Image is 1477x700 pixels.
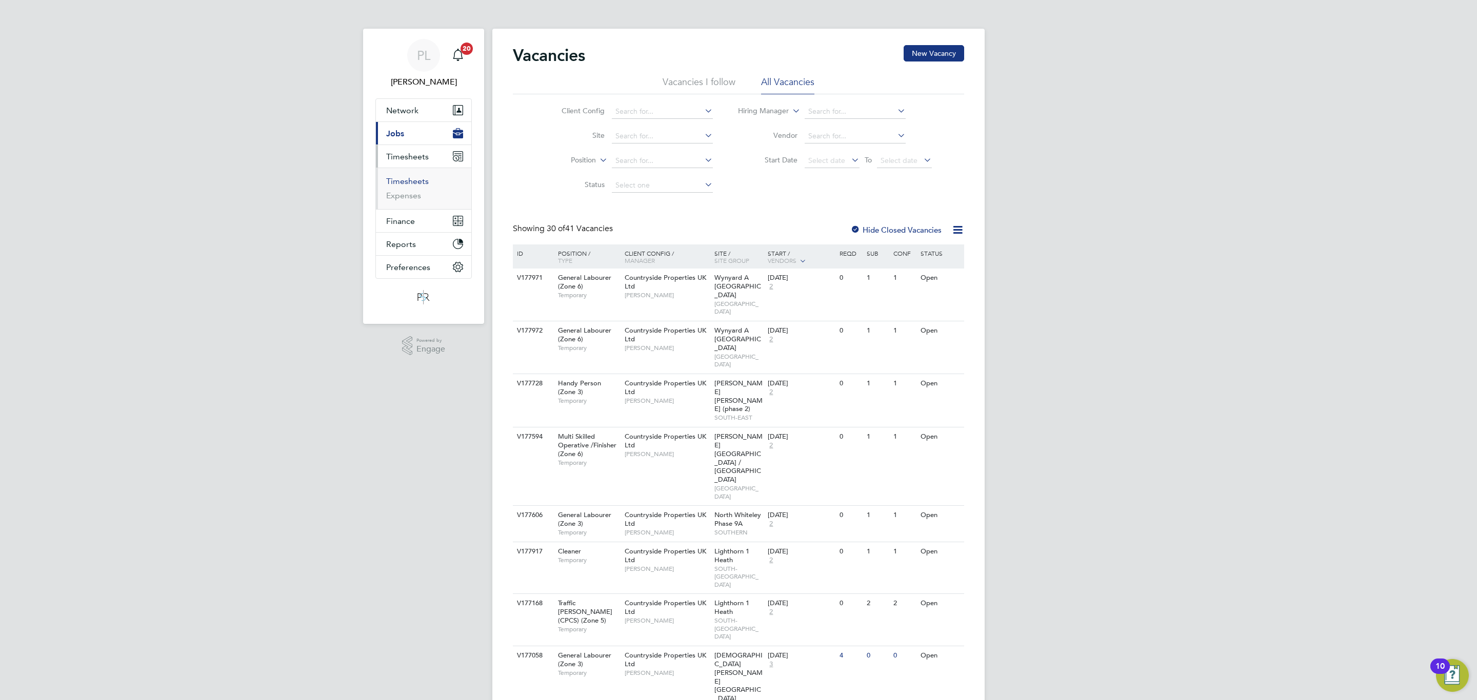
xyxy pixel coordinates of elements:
div: 0 [837,427,864,446]
span: 2 [768,388,774,397]
label: Hiring Manager [730,106,789,116]
span: General Labourer (Zone 3) [558,510,611,528]
span: Temporary [558,397,620,405]
button: Preferences [376,256,471,278]
span: Type [558,256,572,264]
label: Status [546,180,605,189]
li: Vacancies I follow [663,76,735,94]
div: Status [918,244,963,262]
span: Preferences [386,262,430,272]
button: Timesheets [376,145,471,168]
span: Lighthorn 1 Heath [714,547,749,564]
div: Showing [513,223,615,234]
span: [PERSON_NAME] [625,528,709,537]
span: [PERSON_NAME] [625,450,709,458]
div: Position / [550,244,622,269]
span: Countryside Properties UK Ltd [625,510,706,528]
span: SOUTH-EAST [714,414,763,422]
span: SOUTHERN [714,528,763,537]
span: SOUTH-[GEOGRAPHIC_DATA] [714,565,763,589]
div: 0 [837,506,864,525]
div: Client Config / [622,244,712,269]
span: Lighthorn 1 Heath [714,599,749,616]
div: 1 [864,321,891,340]
span: Wynyard A [GEOGRAPHIC_DATA] [714,273,761,299]
span: Temporary [558,291,620,299]
span: 2 [768,520,774,528]
div: Open [918,427,963,446]
span: Temporary [558,528,620,537]
span: [PERSON_NAME] [625,616,709,625]
span: Traffic [PERSON_NAME] (CPCS) (Zone 5) [558,599,612,625]
span: Engage [416,345,445,354]
div: Open [918,594,963,613]
div: 1 [891,506,917,525]
label: Vendor [738,131,797,140]
div: 0 [837,269,864,287]
span: [GEOGRAPHIC_DATA] [714,300,763,316]
span: Countryside Properties UK Ltd [625,379,706,396]
span: Temporary [558,459,620,467]
div: 0 [837,594,864,613]
div: Open [918,506,963,525]
label: Client Config [546,106,605,115]
div: 1 [864,374,891,393]
button: New Vacancy [904,45,964,61]
div: 0 [837,374,864,393]
div: 1 [864,269,891,287]
a: Timesheets [386,176,429,186]
button: Network [376,99,471,121]
nav: Main navigation [363,29,484,324]
span: Paul Ledingham [375,76,472,88]
span: Reports [386,239,416,249]
span: Wynyard A [GEOGRAPHIC_DATA] [714,326,761,352]
a: Go to home page [375,289,472,305]
a: Expenses [386,191,421,200]
span: [PERSON_NAME] [625,291,709,299]
input: Search for... [805,129,906,143]
div: [DATE] [768,433,834,441]
div: V177594 [514,427,550,446]
span: 2 [768,556,774,565]
button: Reports [376,233,471,255]
div: V177972 [514,321,550,340]
span: Temporary [558,669,620,677]
button: Open Resource Center, 10 new notifications [1436,659,1469,692]
input: Search for... [805,105,906,119]
span: [PERSON_NAME] [625,669,709,677]
span: [PERSON_NAME] [625,397,709,405]
span: Finance [386,216,415,226]
span: Temporary [558,556,620,564]
div: 1 [891,321,917,340]
div: 1 [891,374,917,393]
span: Jobs [386,129,404,138]
span: 2 [768,335,774,344]
span: [GEOGRAPHIC_DATA] [714,353,763,368]
span: Temporary [558,625,620,633]
h2: Vacancies [513,45,585,66]
div: Sub [864,244,891,262]
span: PL [417,49,430,62]
span: Multi Skilled Operative /Finisher (Zone 6) [558,432,616,458]
div: 1 [864,542,891,561]
span: Temporary [558,344,620,352]
span: Cleaner [558,547,581,555]
span: [PERSON_NAME] [625,344,709,352]
div: [DATE] [768,547,834,556]
span: Handy Person (Zone 3) [558,379,601,396]
div: 2 [891,594,917,613]
span: [PERSON_NAME] [625,565,709,573]
input: Search for... [612,129,713,143]
input: Search for... [612,154,713,168]
span: 2 [768,608,774,616]
div: 1 [891,427,917,446]
span: Manager [625,256,655,264]
div: Open [918,542,963,561]
div: [DATE] [768,274,834,282]
span: 2 [768,441,774,450]
span: Select date [881,156,917,165]
span: Countryside Properties UK Ltd [625,651,706,668]
span: 41 Vacancies [547,223,613,234]
a: PL[PERSON_NAME] [375,39,472,88]
div: Open [918,321,963,340]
